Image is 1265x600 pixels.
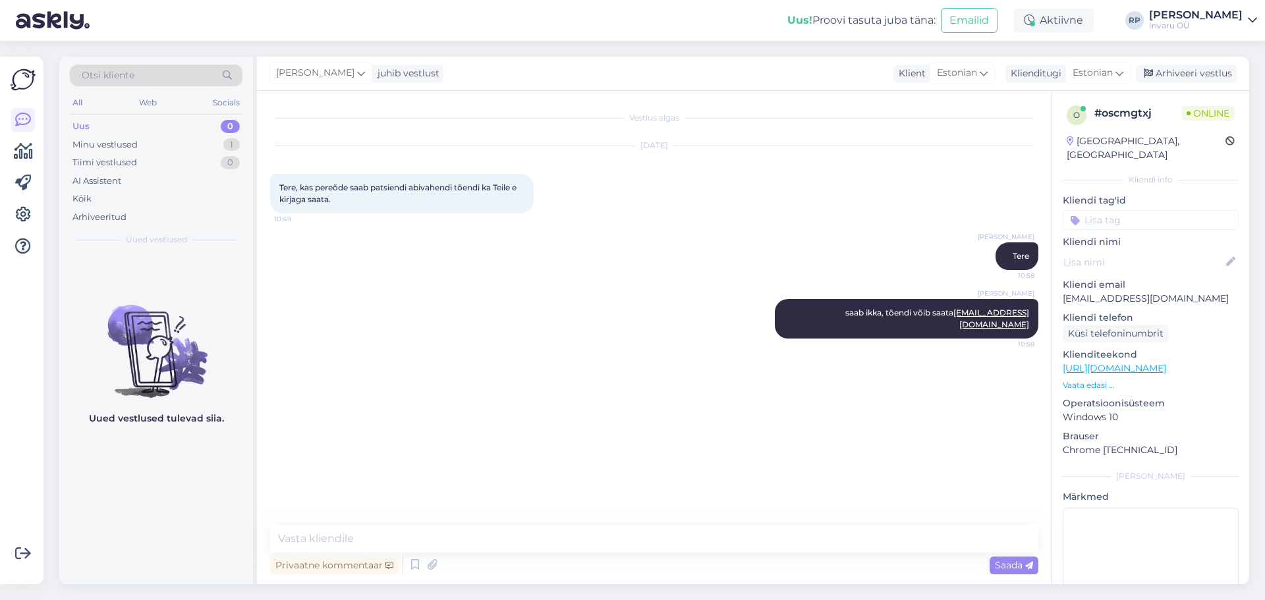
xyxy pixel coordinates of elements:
[1063,194,1239,207] p: Kliendi tag'id
[270,140,1038,151] div: [DATE]
[136,94,159,111] div: Web
[72,192,92,205] div: Kõik
[279,182,519,204] span: Tere, kas pereõde saab patsiendi abivahendi tõendi ka Teile e kirjaga saata.
[11,67,36,92] img: Askly Logo
[1094,105,1181,121] div: # oscmgtxj
[845,308,1029,329] span: saab ikka, tõendi võib saata
[1149,10,1243,20] div: [PERSON_NAME]
[1063,410,1239,424] p: Windows 10
[1063,292,1239,306] p: [EMAIL_ADDRESS][DOMAIN_NAME]
[1136,65,1237,82] div: Arhiveeri vestlus
[1067,134,1225,162] div: [GEOGRAPHIC_DATA], [GEOGRAPHIC_DATA]
[72,120,90,133] div: Uus
[126,234,187,246] span: Uued vestlused
[1063,470,1239,482] div: [PERSON_NAME]
[1063,325,1169,342] div: Küsi telefoninumbrit
[937,66,977,80] span: Estonian
[210,94,242,111] div: Socials
[995,559,1033,571] span: Saada
[270,112,1038,124] div: Vestlus algas
[1063,311,1239,325] p: Kliendi telefon
[221,120,240,133] div: 0
[1013,9,1094,32] div: Aktiivne
[1063,278,1239,292] p: Kliendi email
[985,271,1034,281] span: 10:58
[985,339,1034,349] span: 10:58
[372,67,439,80] div: juhib vestlust
[787,13,936,28] div: Proovi tasuta juba täna:
[274,214,323,224] span: 10:49
[82,68,134,82] span: Otsi kliente
[1073,110,1080,120] span: o
[1063,210,1239,230] input: Lisa tag
[223,138,240,151] div: 1
[1063,429,1239,443] p: Brauser
[72,175,121,188] div: AI Assistent
[89,412,224,425] p: Uued vestlused tulevad siia.
[787,14,812,26] b: Uus!
[1073,66,1113,80] span: Estonian
[72,211,126,224] div: Arhiveeritud
[1149,10,1257,31] a: [PERSON_NAME]Invaru OÜ
[72,138,138,151] div: Minu vestlused
[276,66,354,80] span: [PERSON_NAME]
[1063,235,1239,249] p: Kliendi nimi
[978,232,1034,242] span: [PERSON_NAME]
[1181,106,1235,121] span: Online
[1063,490,1239,504] p: Märkmed
[1005,67,1061,80] div: Klienditugi
[1063,379,1239,391] p: Vaata edasi ...
[1063,174,1239,186] div: Kliendi info
[1063,362,1166,374] a: [URL][DOMAIN_NAME]
[1013,251,1029,261] span: Tere
[1149,20,1243,31] div: Invaru OÜ
[72,156,137,169] div: Tiimi vestlused
[1125,11,1144,30] div: RP
[70,94,85,111] div: All
[953,308,1029,329] a: [EMAIL_ADDRESS][DOMAIN_NAME]
[1063,348,1239,362] p: Klienditeekond
[221,156,240,169] div: 0
[978,288,1034,298] span: [PERSON_NAME]
[59,281,253,400] img: No chats
[1063,396,1239,410] p: Operatsioonisüsteem
[1063,255,1223,269] input: Lisa nimi
[1063,443,1239,457] p: Chrome [TECHNICAL_ID]
[941,8,998,33] button: Emailid
[893,67,926,80] div: Klient
[270,557,399,574] div: Privaatne kommentaar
